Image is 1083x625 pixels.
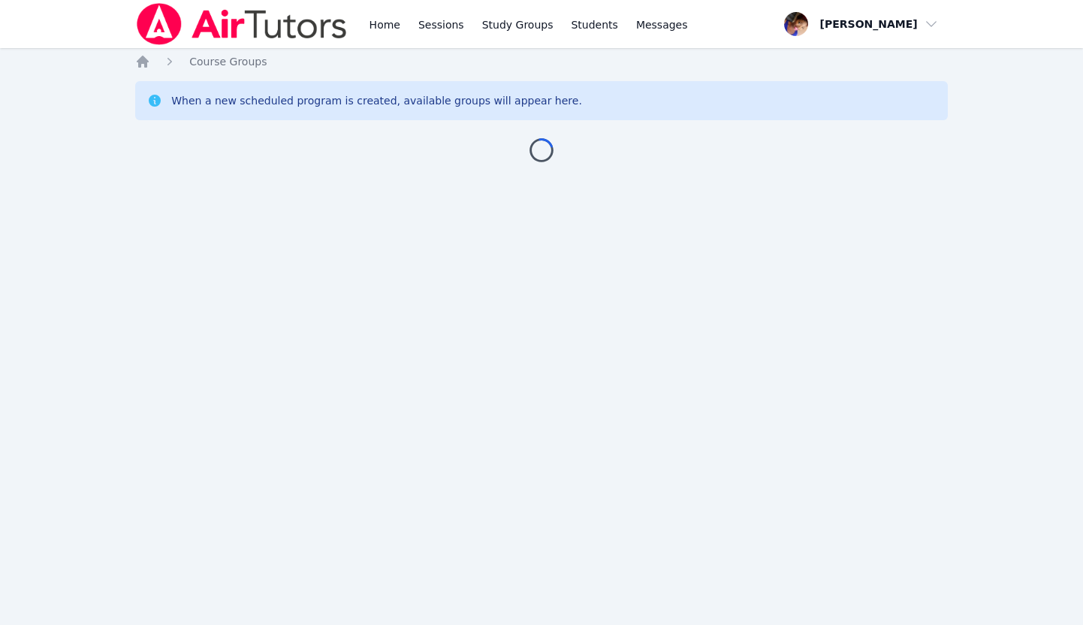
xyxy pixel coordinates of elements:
img: Air Tutors [135,3,348,45]
a: Course Groups [189,54,267,69]
span: Course Groups [189,56,267,68]
span: Messages [636,17,688,32]
div: When a new scheduled program is created, available groups will appear here. [171,93,582,108]
nav: Breadcrumb [135,54,948,69]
